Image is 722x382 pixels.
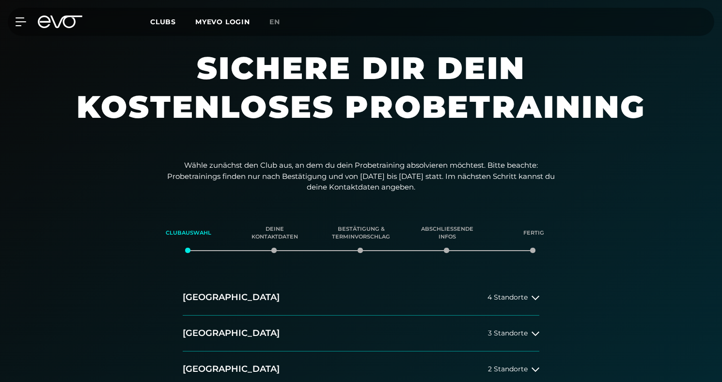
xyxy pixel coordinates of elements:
button: [GEOGRAPHIC_DATA]3 Standorte [183,316,539,351]
span: 2 Standorte [488,366,528,373]
div: Abschließende Infos [416,220,478,246]
div: Bestätigung & Terminvorschlag [330,220,392,246]
span: 4 Standorte [487,294,528,301]
h2: [GEOGRAPHIC_DATA] [183,291,280,303]
p: Wähle zunächst den Club aus, an dem du dein Probetraining absolvieren möchtest. Bitte beachte: Pr... [167,160,555,193]
a: Clubs [150,17,195,26]
span: en [269,17,280,26]
div: Deine Kontaktdaten [244,220,306,246]
span: 3 Standorte [488,330,528,337]
div: Fertig [502,220,565,246]
span: Clubs [150,17,176,26]
div: Clubauswahl [157,220,220,246]
h2: [GEOGRAPHIC_DATA] [183,363,280,375]
a: en [269,16,292,28]
a: MYEVO LOGIN [195,17,250,26]
button: [GEOGRAPHIC_DATA]4 Standorte [183,280,539,316]
h1: Sichere dir dein kostenloses Probetraining [70,48,652,145]
h2: [GEOGRAPHIC_DATA] [183,327,280,339]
